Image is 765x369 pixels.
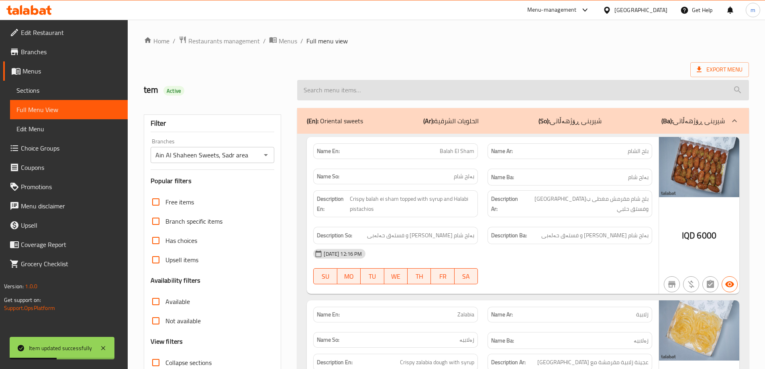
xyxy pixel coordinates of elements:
li: / [300,36,303,46]
span: Upsell [21,220,121,230]
a: Choice Groups [3,139,128,158]
a: Support.OpsPlatform [4,303,55,313]
span: زەلابیە [459,336,474,344]
span: بەلح شام کریسپی داپوشراوە بە شیلە و فستەق حەلەبی [541,230,649,241]
strong: Description En: [317,194,348,214]
span: زلابية [636,310,649,319]
span: Branches [21,47,121,57]
a: Menus [3,61,128,81]
strong: Name Ar: [491,147,513,155]
button: FR [431,268,454,284]
strong: Description Ar: [491,357,526,367]
a: Full Menu View [10,100,128,119]
a: Promotions [3,177,128,196]
strong: Name Ba: [491,336,514,346]
a: Sections [10,81,128,100]
a: Branches [3,42,128,61]
span: Menus [22,66,121,76]
strong: Name En: [317,310,340,319]
span: Balah El Sham [440,147,474,155]
span: Get support on: [4,295,41,305]
a: Menu disclaimer [3,196,128,216]
button: Available [722,276,738,292]
span: [DATE] 12:16 PM [320,250,365,258]
nav: breadcrumb [144,36,749,46]
span: Menus [279,36,297,46]
span: Free items [165,197,194,207]
a: Edit Restaurant [3,23,128,42]
span: Full menu view [306,36,348,46]
button: Not has choices [702,276,718,292]
span: 6000 [697,228,716,243]
a: Menus [269,36,297,46]
span: 1.0.0 [25,281,37,292]
input: search [297,80,749,100]
strong: Description So: [317,230,352,241]
button: Not branch specific item [664,276,680,292]
b: (So): [539,115,550,127]
p: شیرینی ڕۆژهەڵاتی [661,116,725,126]
span: Has choices [165,236,197,245]
h3: View filters [151,337,183,346]
a: Edit Menu [10,119,128,139]
span: بلح شام مقرمش مغطى بقطر وفستق حلبي [522,194,649,214]
span: Zalabia [457,310,474,319]
span: Full Menu View [16,105,121,114]
span: Branch specific items [165,216,222,226]
span: بەلح شام [454,172,474,181]
button: TH [408,268,431,284]
b: (Ar): [423,115,434,127]
span: بلح الشام [628,147,649,155]
li: / [173,36,175,46]
span: Crispy balah ei sham topped with syrup and Halabi pistachios [350,194,475,214]
span: m [751,6,755,14]
span: Restaurants management [188,36,260,46]
button: Open [260,149,271,161]
div: Item updated successfully [29,344,92,353]
b: (Ba): [661,115,673,127]
span: Coupons [21,163,121,172]
span: Export Menu [697,65,743,75]
span: Promotions [21,182,121,192]
span: Export Menu [690,62,749,77]
div: Filter [151,115,275,132]
span: زەلابیە [634,336,649,346]
span: Crispy zalabia dough with syrup [400,357,474,367]
span: Active [163,87,184,95]
strong: Name Ba: [491,172,514,182]
button: TU [361,268,384,284]
span: TU [364,271,381,282]
p: الحلويات الشرقية [423,116,479,126]
span: عجينة زلابية مقرمشة مع قطر [537,357,649,367]
strong: Description Ba: [491,230,527,241]
span: WE [388,271,404,282]
span: Not available [165,316,201,326]
div: (En): Oriental sweets(Ar):الحلويات الشرقية(So):شیرینی ڕۆژهەڵاتی(Ba):شیرینی ڕۆژهەڵاتی [297,108,749,134]
span: Sections [16,86,121,95]
span: بەلح شام [628,172,649,182]
a: Coverage Report [3,235,128,254]
span: FR [434,271,451,282]
button: SU [313,268,337,284]
h3: Availability filters [151,276,201,285]
a: Upsell [3,216,128,235]
span: IQD [682,228,695,243]
button: Purchased item [683,276,699,292]
div: [GEOGRAPHIC_DATA] [614,6,667,14]
span: Grocery Checklist [21,259,121,269]
p: شیرینی ڕۆژهەڵاتی [539,116,602,126]
span: Edit Menu [16,124,121,134]
img: Ain_Al_Shaheen%D8%B2%D9%84%D8%A7%D8%A8%D9%8A%D9%87karar638955226640999428.jpg [659,300,739,361]
h2: tem [144,84,288,96]
button: WE [384,268,408,284]
a: Restaurants management [179,36,260,46]
strong: Description Ar: [491,194,521,214]
div: Menu-management [527,5,577,15]
h3: Popular filters [151,176,275,186]
span: Choice Groups [21,143,121,153]
strong: Description En: [317,357,353,367]
b: (En): [307,115,318,127]
div: Active [163,86,184,96]
button: SA [455,268,478,284]
strong: Name So: [317,336,339,344]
